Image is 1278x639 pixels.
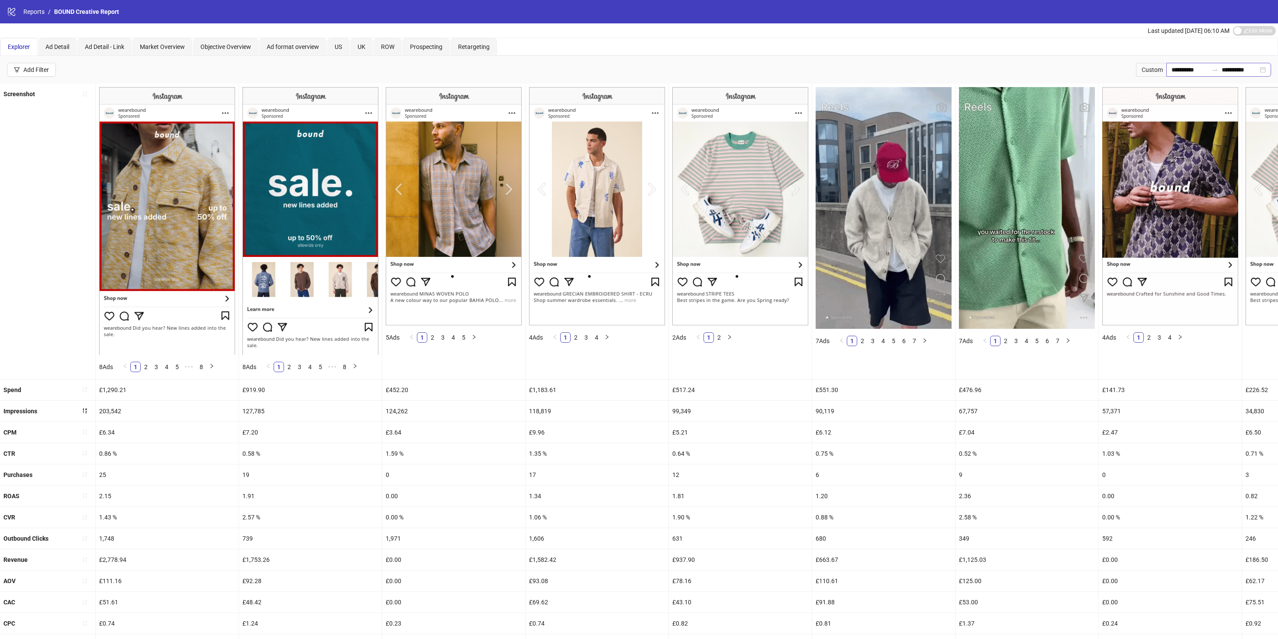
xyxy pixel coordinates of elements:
a: 1 [417,333,427,342]
li: 3 [868,336,878,346]
li: 2 [427,332,438,343]
button: right [1063,336,1073,346]
span: 7 Ads [816,337,829,344]
div: £92.28 [239,571,382,591]
span: Ad format overview [267,43,319,50]
b: Outbound Clicks [3,535,48,542]
div: £125.00 [955,571,1098,591]
span: sort-ascending [82,599,88,605]
li: 1 [417,332,427,343]
div: 592 [1099,528,1242,549]
span: sort-ascending [82,91,88,97]
span: Last updated [DATE] 06:10 AM [1148,27,1230,34]
div: £5.21 [669,422,812,443]
a: 1 [847,336,857,346]
span: sort-ascending [82,620,88,626]
a: 4 [878,336,888,346]
div: £1,290.21 [96,380,239,400]
a: 4 [592,333,601,342]
img: Screenshot 120226762046600173 [1102,87,1238,325]
b: Impressions [3,408,37,415]
span: left [982,338,988,343]
a: 1 [131,362,140,372]
b: CTR [3,450,15,457]
div: 1,748 [96,528,239,549]
a: 5 [889,336,898,346]
a: 1 [561,333,570,342]
li: 1 [130,362,141,372]
span: sort-ascending [82,429,88,435]
b: Screenshot [3,91,35,97]
div: Custom [1136,63,1166,77]
div: 6 [812,464,955,485]
span: sort-ascending [82,535,88,542]
div: 0.75 % [812,443,955,464]
div: Add Filter [23,66,49,73]
li: 5 [172,362,182,372]
a: Reports [22,7,46,16]
button: right [350,362,360,372]
div: 1,606 [526,528,668,549]
button: Add Filter [7,63,56,77]
div: £476.96 [955,380,1098,400]
div: £51.61 [96,592,239,613]
div: 127,785 [239,401,382,422]
div: 25 [96,464,239,485]
span: right [727,334,732,340]
div: 0.86 % [96,443,239,464]
span: Market Overview [140,43,185,50]
div: 1.06 % [526,507,668,528]
li: 3 [294,362,305,372]
a: 5 [1032,336,1042,346]
span: US [335,43,342,50]
li: Next Page [724,332,735,343]
li: 3 [151,362,161,372]
div: 118,819 [526,401,668,422]
div: 0.88 % [812,507,955,528]
div: £0.00 [382,549,525,570]
div: 739 [239,528,382,549]
a: 2 [1001,336,1010,346]
li: Previous Page [1123,332,1133,343]
a: 2 [858,336,867,346]
div: 19 [239,464,382,485]
span: Prospecting [410,43,442,50]
div: 1.90 % [669,507,812,528]
button: right [1175,332,1185,343]
a: 6 [1042,336,1052,346]
span: Objective Overview [200,43,251,50]
b: Spend [3,386,21,393]
div: 90,119 [812,401,955,422]
li: Next 5 Pages [182,362,196,372]
a: 5 [316,362,325,372]
div: 57,371 [1099,401,1242,422]
div: £7.20 [239,422,382,443]
div: £517.24 [669,380,812,400]
div: 1.34 [526,486,668,506]
span: 7 Ads [959,337,973,344]
a: 1 [704,333,713,342]
a: 5 [459,333,468,342]
li: 1 [704,332,714,343]
div: £0.00 [382,571,525,591]
span: left [123,363,128,369]
span: sort-ascending [82,471,88,477]
button: left [693,332,704,343]
span: sort-ascending [82,557,88,563]
li: 4 [448,332,458,343]
a: 7 [1053,336,1062,346]
span: left [552,334,558,340]
a: 2 [1144,333,1154,342]
button: left [980,336,990,346]
span: UK [358,43,365,50]
li: 8 [196,362,207,372]
div: £69.62 [526,592,668,613]
span: swap-right [1211,66,1218,73]
a: 1 [1134,333,1143,342]
button: left [407,332,417,343]
div: 0.64 % [669,443,812,464]
span: sort-ascending [82,386,88,392]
